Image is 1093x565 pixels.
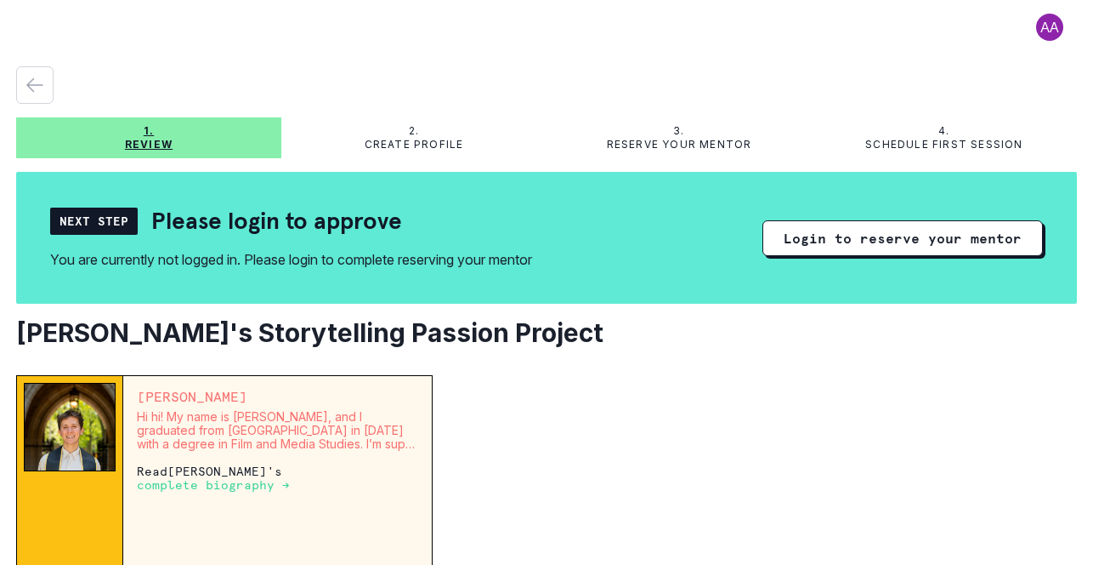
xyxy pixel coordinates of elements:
p: Review [125,138,173,151]
h2: Please login to approve [151,206,402,236]
p: 2. [409,124,419,138]
p: Reserve your mentor [607,138,752,151]
p: [PERSON_NAME] [137,390,418,403]
a: complete biography → [137,477,290,492]
p: 3. [673,124,684,138]
p: Schedule first session [865,138,1022,151]
div: You are currently not logged in. Please login to complete reserving your mentor [50,249,532,270]
p: 4. [938,124,949,138]
button: Login to reserve your mentor [762,220,1043,256]
p: 1. [144,124,154,138]
button: profile picture [1022,14,1077,41]
p: complete biography → [137,478,290,492]
p: Create profile [365,138,464,151]
p: Read [PERSON_NAME] 's [137,465,418,492]
div: Next Step [50,208,138,235]
img: Mentor Image [24,383,116,471]
p: Hi hi! My name is [PERSON_NAME], and I graduated from [GEOGRAPHIC_DATA] in [DATE] with a degree i... [137,410,418,451]
h2: [PERSON_NAME]'s Storytelling Passion Project [16,317,1077,348]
